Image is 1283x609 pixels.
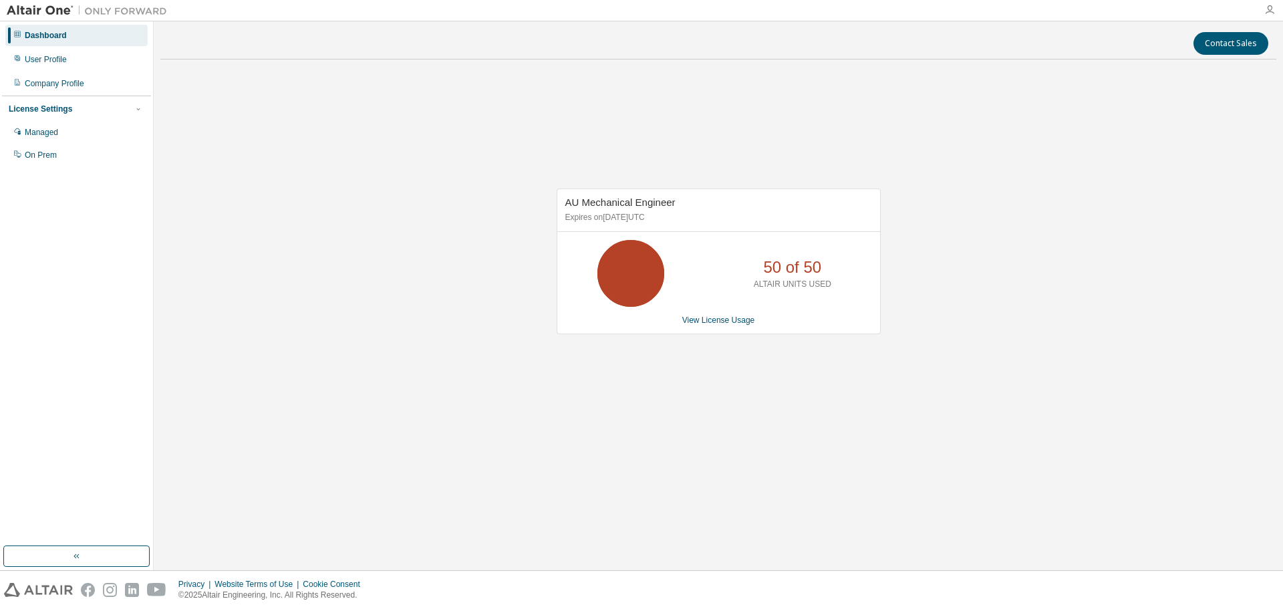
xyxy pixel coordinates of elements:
div: User Profile [25,54,67,65]
div: Cookie Consent [303,579,368,590]
div: Company Profile [25,78,84,89]
p: © 2025 Altair Engineering, Inc. All Rights Reserved. [178,590,368,601]
div: Website Terms of Use [215,579,303,590]
img: linkedin.svg [125,583,139,597]
p: ALTAIR UNITS USED [754,279,831,290]
a: View License Usage [682,316,755,325]
img: facebook.svg [81,583,95,597]
div: Managed [25,127,58,138]
img: instagram.svg [103,583,117,597]
p: Expires on [DATE] UTC [565,212,869,223]
img: altair_logo.svg [4,583,73,597]
img: Altair One [7,4,174,17]
div: On Prem [25,150,57,160]
img: youtube.svg [147,583,166,597]
span: AU Mechanical Engineer [565,197,676,208]
p: 50 of 50 [763,256,821,279]
div: Privacy [178,579,215,590]
button: Contact Sales [1193,32,1268,55]
div: Dashboard [25,30,67,41]
div: License Settings [9,104,72,114]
